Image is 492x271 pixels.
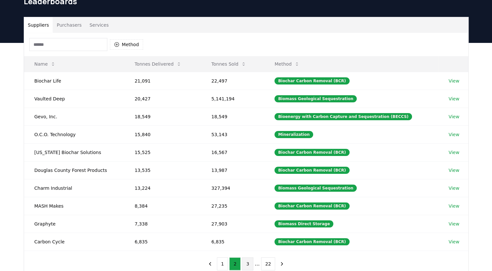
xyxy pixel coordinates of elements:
[201,197,264,215] td: 27,235
[24,215,124,233] td: Graphyte
[261,257,275,270] button: 22
[448,96,459,102] a: View
[274,185,357,192] div: Biomass Geological Sequestration
[448,185,459,191] a: View
[201,72,264,90] td: 22,497
[217,257,228,270] button: 1
[24,161,124,179] td: Douglas County Forest Products
[276,257,287,270] button: next page
[448,149,459,156] a: View
[124,90,201,108] td: 20,427
[24,90,124,108] td: Vaulted Deep
[242,257,253,270] button: 3
[124,72,201,90] td: 21,091
[448,113,459,120] a: View
[129,58,187,71] button: Tonnes Delivered
[205,257,216,270] button: previous page
[274,95,357,102] div: Biomass Geological Sequestration
[24,197,124,215] td: MASH Makes
[274,131,313,138] div: Mineralization
[201,233,264,251] td: 6,835
[124,143,201,161] td: 15,525
[274,149,349,156] div: Biochar Carbon Removal (BCR)
[448,203,459,209] a: View
[269,58,305,71] button: Method
[201,90,264,108] td: 5,141,194
[124,215,201,233] td: 7,338
[201,143,264,161] td: 16,567
[448,131,459,138] a: View
[124,108,201,125] td: 18,549
[53,17,86,33] button: Purchasers
[24,108,124,125] td: Gevo, Inc.
[255,260,259,268] li: ...
[274,220,333,227] div: Biomass Direct Storage
[201,125,264,143] td: 53,143
[201,215,264,233] td: 27,903
[448,239,459,245] a: View
[124,125,201,143] td: 15,840
[24,17,53,33] button: Suppliers
[274,77,349,84] div: Biochar Carbon Removal (BCR)
[201,161,264,179] td: 13,987
[110,39,143,50] button: Method
[274,238,349,245] div: Biochar Carbon Removal (BCR)
[201,179,264,197] td: 327,394
[86,17,113,33] button: Services
[274,113,412,120] div: Bioenergy with Carbon Capture and Sequestration (BECCS)
[274,202,349,210] div: Biochar Carbon Removal (BCR)
[448,221,459,227] a: View
[24,233,124,251] td: Carbon Cycle
[201,108,264,125] td: 18,549
[274,167,349,174] div: Biochar Carbon Removal (BCR)
[29,58,61,71] button: Name
[124,233,201,251] td: 6,835
[448,167,459,174] a: View
[229,257,241,270] button: 2
[448,78,459,84] a: View
[124,197,201,215] td: 8,384
[24,125,124,143] td: O.C.O. Technology
[206,58,251,71] button: Tonnes Sold
[124,161,201,179] td: 13,535
[24,72,124,90] td: Biochar Life
[24,179,124,197] td: Charm Industrial
[24,143,124,161] td: [US_STATE] Biochar Solutions
[124,179,201,197] td: 13,224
